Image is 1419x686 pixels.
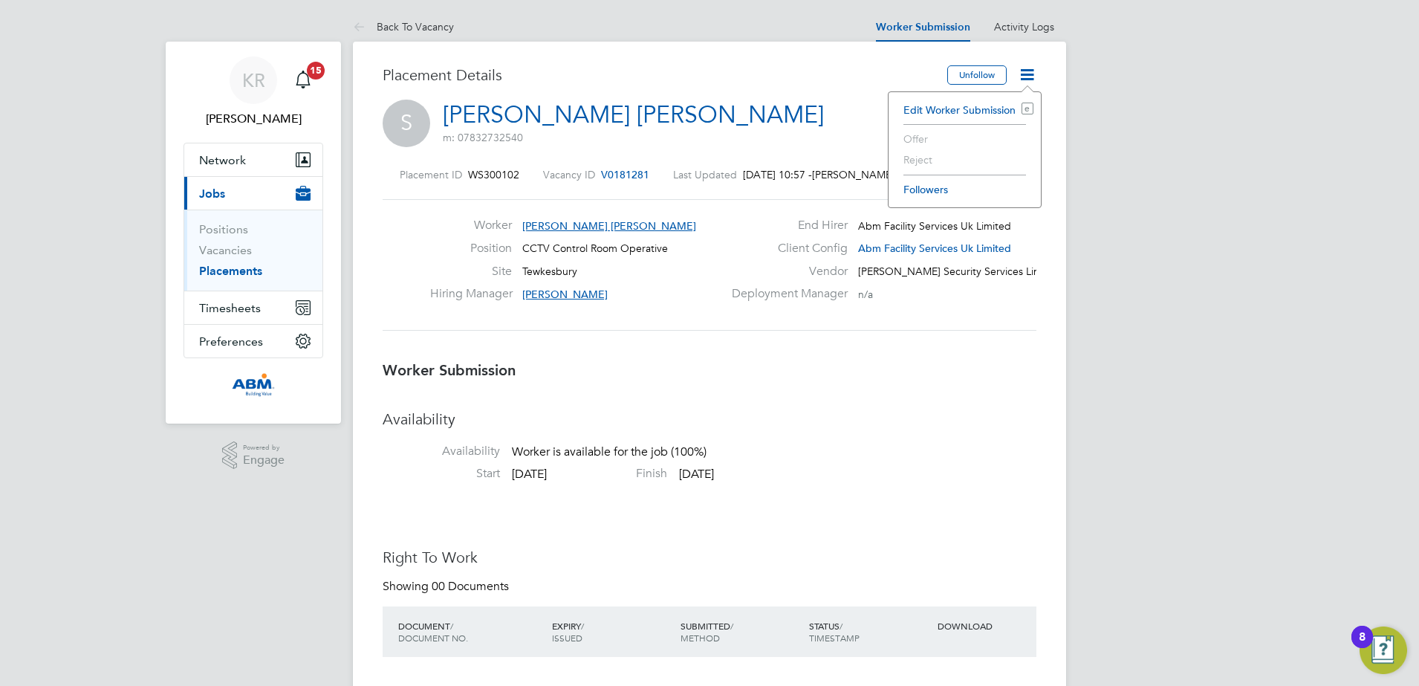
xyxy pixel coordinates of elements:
[581,620,584,632] span: /
[723,264,848,279] label: Vendor
[383,579,512,595] div: Showing
[1359,637,1366,656] div: 8
[443,100,824,129] a: [PERSON_NAME] [PERSON_NAME]
[548,612,677,651] div: EXPIRY
[743,168,812,181] span: [DATE] 10:57 -
[184,373,323,397] a: Go to home page
[430,241,512,256] label: Position
[896,179,1033,200] li: Followers
[430,218,512,233] label: Worker
[723,218,848,233] label: End Hirer
[450,620,453,632] span: /
[858,265,1061,278] span: [PERSON_NAME] Security Services Limited
[243,441,285,454] span: Powered by
[243,454,285,467] span: Engage
[383,100,430,147] span: S
[522,219,696,233] span: [PERSON_NAME] [PERSON_NAME]
[199,153,246,167] span: Network
[199,187,225,201] span: Jobs
[896,129,1033,149] li: Offer
[947,65,1007,85] button: Unfollow
[679,467,714,482] span: [DATE]
[522,288,608,301] span: [PERSON_NAME]
[242,71,265,90] span: KR
[222,441,285,470] a: Powered byEngage
[994,20,1054,33] a: Activity Logs
[400,168,462,181] label: Placement ID
[601,168,649,181] span: V0181281
[673,168,737,181] label: Last Updated
[383,65,936,85] h3: Placement Details
[430,264,512,279] label: Site
[199,222,248,236] a: Positions
[543,168,595,181] label: Vacancy ID
[184,110,323,128] span: Kieran Ryder
[1360,627,1407,674] button: Open Resource Center, 8 new notifications
[394,612,548,651] div: DOCUMENT
[522,242,668,255] span: CCTV Control Room Operative
[512,445,707,460] span: Worker is available for the job (100%)
[184,56,323,128] a: KR[PERSON_NAME]
[199,334,263,349] span: Preferences
[723,241,848,256] label: Client Config
[840,620,842,632] span: /
[232,373,275,397] img: abm1-logo-retina.png
[677,612,805,651] div: SUBMITTED
[199,243,252,257] a: Vacancies
[512,467,547,482] span: [DATE]
[858,288,873,301] span: n/a
[876,21,970,33] a: Worker Submission
[288,56,318,104] a: 15
[184,177,322,210] button: Jobs
[199,301,261,315] span: Timesheets
[934,612,1036,639] div: DOWNLOAD
[552,632,582,644] span: ISSUED
[522,265,577,278] span: Tewkesbury
[184,143,322,176] button: Network
[1022,103,1033,114] i: e
[166,42,341,424] nav: Main navigation
[896,100,1033,120] li: Edit Worker Submission
[812,168,916,181] span: [PERSON_NAME] Admin
[383,548,1036,567] h3: Right To Work
[184,325,322,357] button: Preferences
[858,219,1011,233] span: Abm Facility Services Uk Limited
[468,168,519,181] span: WS300102
[723,286,848,302] label: Deployment Manager
[353,20,454,33] a: Back To Vacancy
[307,62,325,80] span: 15
[184,291,322,324] button: Timesheets
[199,264,262,278] a: Placements
[383,444,500,459] label: Availability
[896,149,1033,170] li: Reject
[805,612,934,651] div: STATUS
[809,632,860,644] span: TIMESTAMP
[730,620,733,632] span: /
[443,131,523,144] span: m: 07832732540
[430,286,512,302] label: Hiring Manager
[432,579,509,594] span: 00 Documents
[383,410,1036,429] h3: Availability
[383,361,516,379] b: Worker Submission
[383,466,500,482] label: Start
[858,242,1011,255] span: Abm Facility Services Uk Limited
[550,466,667,482] label: Finish
[398,632,468,644] span: DOCUMENT NO.
[681,632,720,644] span: METHOD
[184,210,322,291] div: Jobs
